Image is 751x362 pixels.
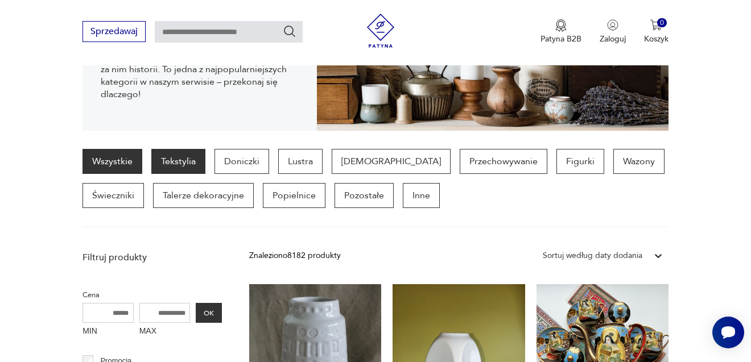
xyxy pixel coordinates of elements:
[82,21,146,42] button: Sprzedawaj
[644,34,669,44] p: Koszyk
[600,34,626,44] p: Zaloguj
[657,18,667,28] div: 0
[214,149,269,174] a: Doniczki
[364,14,398,48] img: Patyna - sklep z meblami i dekoracjami vintage
[607,19,618,31] img: Ikonka użytkownika
[556,149,604,174] a: Figurki
[555,19,567,32] img: Ikona medalu
[151,149,205,174] a: Tekstylia
[82,28,146,36] a: Sprzedawaj
[613,149,665,174] a: Wazony
[139,323,191,341] label: MAX
[644,19,669,44] button: 0Koszyk
[540,19,581,44] button: Patyna B2B
[196,303,222,323] button: OK
[82,323,134,341] label: MIN
[283,24,296,38] button: Szukaj
[249,249,341,262] div: Znaleziono 8182 produkty
[335,183,394,208] a: Pozostałe
[460,149,547,174] a: Przechowywanie
[650,19,662,31] img: Ikona koszyka
[263,183,325,208] a: Popielnice
[332,149,451,174] a: [DEMOGRAPHIC_DATA]
[278,149,323,174] a: Lustra
[82,183,144,208] a: Świeczniki
[82,251,222,264] p: Filtruj produkty
[153,183,254,208] a: Talerze dekoracyjne
[403,183,440,208] a: Inne
[82,149,142,174] a: Wszystkie
[540,34,581,44] p: Patyna B2B
[600,19,626,44] button: Zaloguj
[540,19,581,44] a: Ikona medaluPatyna B2B
[82,289,222,301] p: Cena
[712,317,744,348] iframe: Smartsupp widget button
[543,249,642,262] div: Sortuj według daty dodania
